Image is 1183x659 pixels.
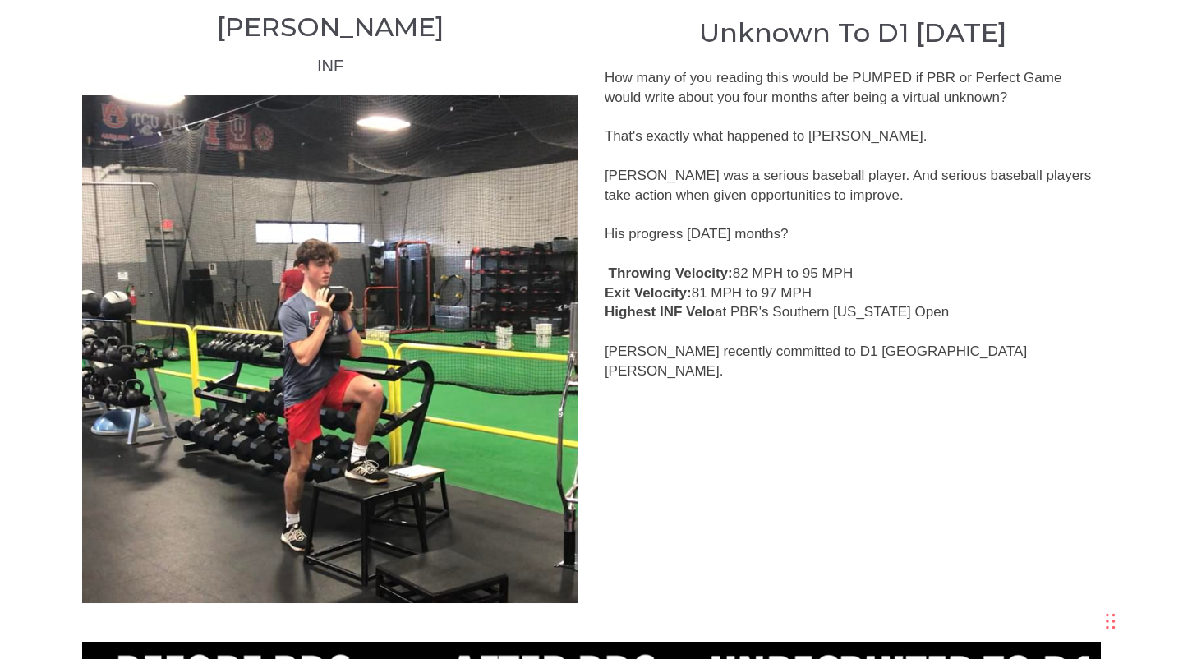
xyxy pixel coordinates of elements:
img: Colin-Dailey-2-1 [82,95,578,603]
span: [PERSON_NAME] was a serious baseball player. And serious baseball players take action when given ... [605,168,1091,203]
h2: INF [82,56,578,76]
strong: Highest INF Velo [605,304,715,320]
span: That's exactly what happened to [PERSON_NAME]. [605,128,928,144]
span: at PBR's Southern [US_STATE] Open [605,304,949,320]
span: 82 MPH to 95 MPH [605,265,853,281]
div: Drag [1106,597,1116,646]
strong: Throwing Velocity: [609,265,733,281]
span: 81 MPH to 97 MPH [605,285,812,301]
h2: [PERSON_NAME] [82,17,578,37]
span: [PERSON_NAME] recently committed to D1 [GEOGRAPHIC_DATA][PERSON_NAME]. [605,343,1027,379]
span: His progress [DATE] months? [605,226,789,242]
h2: Unknown To D1 [DATE] [605,17,1101,48]
strong: Exit Velocity: [605,285,692,301]
span: How many of you reading this would be PUMPED if PBR or Perfect Game would write about you four mo... [605,70,1062,105]
iframe: Chat Widget [1101,580,1183,659]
